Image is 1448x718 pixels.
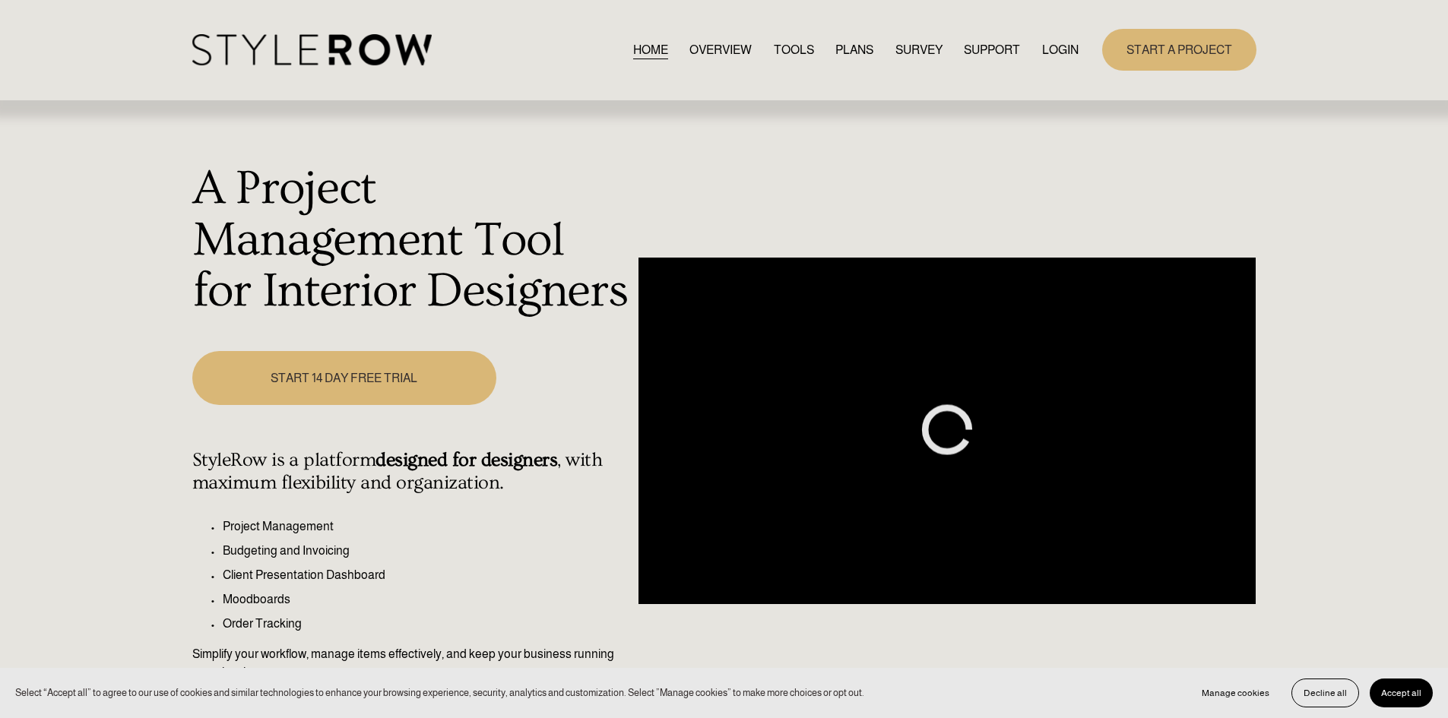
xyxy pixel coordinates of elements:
[774,40,814,60] a: TOOLS
[1202,688,1269,698] span: Manage cookies
[964,40,1020,60] a: folder dropdown
[689,40,752,60] a: OVERVIEW
[1304,688,1347,698] span: Decline all
[1102,29,1256,71] a: START A PROJECT
[223,542,631,560] p: Budgeting and Invoicing
[1042,40,1079,60] a: LOGIN
[223,517,631,536] p: Project Management
[223,590,631,609] p: Moodboards
[1190,678,1281,707] button: Manage cookies
[633,40,668,60] a: HOME
[15,685,864,700] p: Select “Accept all” to agree to our use of cookies and similar technologies to enhance your brows...
[223,615,631,633] p: Order Tracking
[223,566,631,584] p: Client Presentation Dashboard
[375,449,557,471] strong: designed for designers
[964,41,1020,59] span: SUPPORT
[1370,678,1433,707] button: Accept all
[895,40,943,60] a: SURVEY
[1291,678,1359,707] button: Decline all
[192,163,631,318] h1: A Project Management Tool for Interior Designers
[192,645,631,682] p: Simplify your workflow, manage items effectively, and keep your business running seamlessly.
[1381,688,1421,698] span: Accept all
[835,40,873,60] a: PLANS
[192,449,631,495] h4: StyleRow is a platform , with maximum flexibility and organization.
[192,34,432,65] img: StyleRow
[192,351,496,405] a: START 14 DAY FREE TRIAL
